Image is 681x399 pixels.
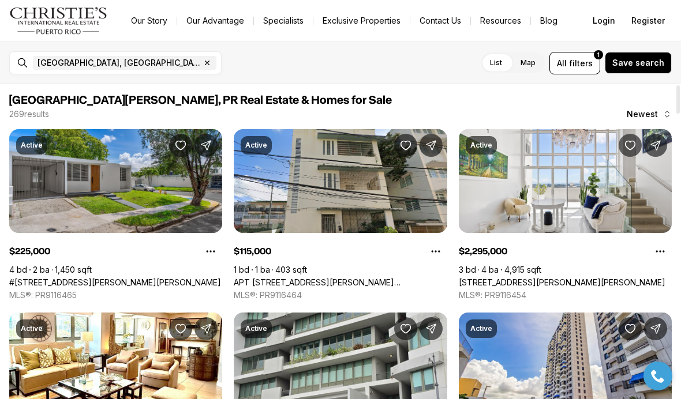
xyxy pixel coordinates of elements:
button: Save Property: 103 DE DIEGO AVENUE #01 [169,317,192,340]
button: Property options [649,240,672,263]
button: Allfilters1 [549,52,600,74]
button: Save Property: APT B 2 DOMINGO CABRERA 112 #1 [394,134,417,157]
a: Our Advantage [177,13,253,29]
p: Active [470,141,492,150]
a: APT B 2 DOMINGO CABRERA 112 #1, SAN JUAN PR, 00925 [234,277,447,288]
label: List [481,52,511,73]
button: Contact Us [410,13,470,29]
button: Login [586,9,622,32]
button: Save Property: 1715 COND. LA INMACULADA PLAZA I #PH4 [619,317,642,340]
p: Active [470,324,492,333]
button: Share Property [644,134,667,157]
button: Share Property [420,134,443,157]
span: [GEOGRAPHIC_DATA], [GEOGRAPHIC_DATA], [GEOGRAPHIC_DATA] [38,58,200,67]
button: Share Property [420,317,443,340]
a: 120 Ave Carlos Chardon QUANTUM METROCENTER #2501, SAN JUAN PR, 00907 [459,277,665,288]
a: Resources [471,13,530,29]
p: Active [21,324,43,333]
span: [GEOGRAPHIC_DATA][PERSON_NAME], PR Real Estate & Homes for Sale [9,95,392,106]
p: Active [245,141,267,150]
button: Save Property: #1771 CALLE LEO [169,134,192,157]
button: Property options [424,240,447,263]
img: logo [9,7,108,35]
button: Save Property: 1863 FERNANDEZ JUNCOS #701 [394,317,417,340]
label: Map [511,52,545,73]
a: Blog [531,13,567,29]
span: Login [593,16,615,25]
button: Share Property [644,317,667,340]
a: Our Story [122,13,177,29]
button: Newest [620,103,679,126]
button: Save Property: 120 Ave Carlos Chardon QUANTUM METROCENTER #2501 [619,134,642,157]
span: filters [569,57,593,69]
span: Register [631,16,665,25]
a: Exclusive Properties [313,13,410,29]
span: 1 [597,50,600,59]
p: 269 results [9,110,49,119]
button: Property options [199,240,222,263]
span: All [557,57,567,69]
span: Newest [627,110,658,119]
a: Specialists [254,13,313,29]
p: Active [21,141,43,150]
p: Active [245,324,267,333]
span: Save search [612,58,664,67]
button: Share Property [194,317,218,340]
button: Register [624,9,672,32]
button: Share Property [194,134,218,157]
a: #1771 CALLE LEO, SAN JUAN PR, 00926 [9,277,221,288]
button: Save search [605,52,672,74]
